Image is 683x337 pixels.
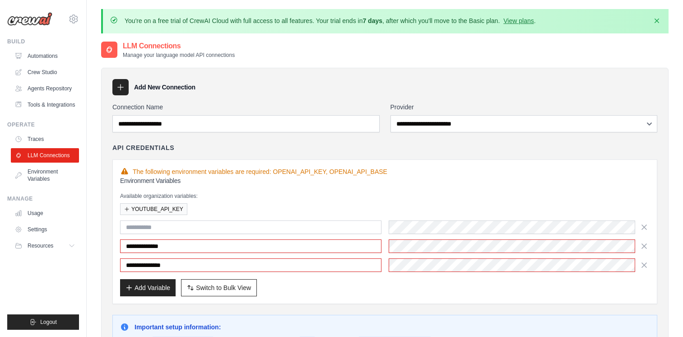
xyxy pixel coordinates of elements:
[11,148,79,163] a: LLM Connections
[11,65,79,80] a: Crew Studio
[11,49,79,63] a: Automations
[503,17,534,24] a: View plans
[11,222,79,237] a: Settings
[362,17,382,24] strong: 7 days
[135,323,221,331] strong: Important setup information:
[120,279,176,296] button: Add Variable
[11,81,79,96] a: Agents Repository
[7,12,52,26] img: Logo
[7,38,79,45] div: Build
[28,242,53,249] span: Resources
[123,51,235,59] p: Manage your language model API connections
[123,41,235,51] h2: LLM Connections
[40,318,57,326] span: Logout
[7,195,79,202] div: Manage
[112,143,174,152] h4: API Credentials
[11,164,79,186] a: Environment Variables
[11,132,79,146] a: Traces
[120,176,650,185] h3: Environment Variables
[11,206,79,220] a: Usage
[11,239,79,253] button: Resources
[181,279,257,296] button: Switch to Bulk View
[120,203,187,215] button: YOUTUBE_API_KEY
[125,16,536,25] p: You're on a free trial of CrewAI Cloud with full access to all features. Your trial ends in , aft...
[7,314,79,330] button: Logout
[112,103,380,112] label: Connection Name
[120,167,650,176] div: The following environment variables are required: OPENAI_API_KEY, OPENAI_API_BASE
[7,121,79,128] div: Operate
[390,103,658,112] label: Provider
[11,98,79,112] a: Tools & Integrations
[134,83,195,92] h3: Add New Connection
[120,192,650,200] p: Available organization variables:
[196,283,251,292] span: Switch to Bulk View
